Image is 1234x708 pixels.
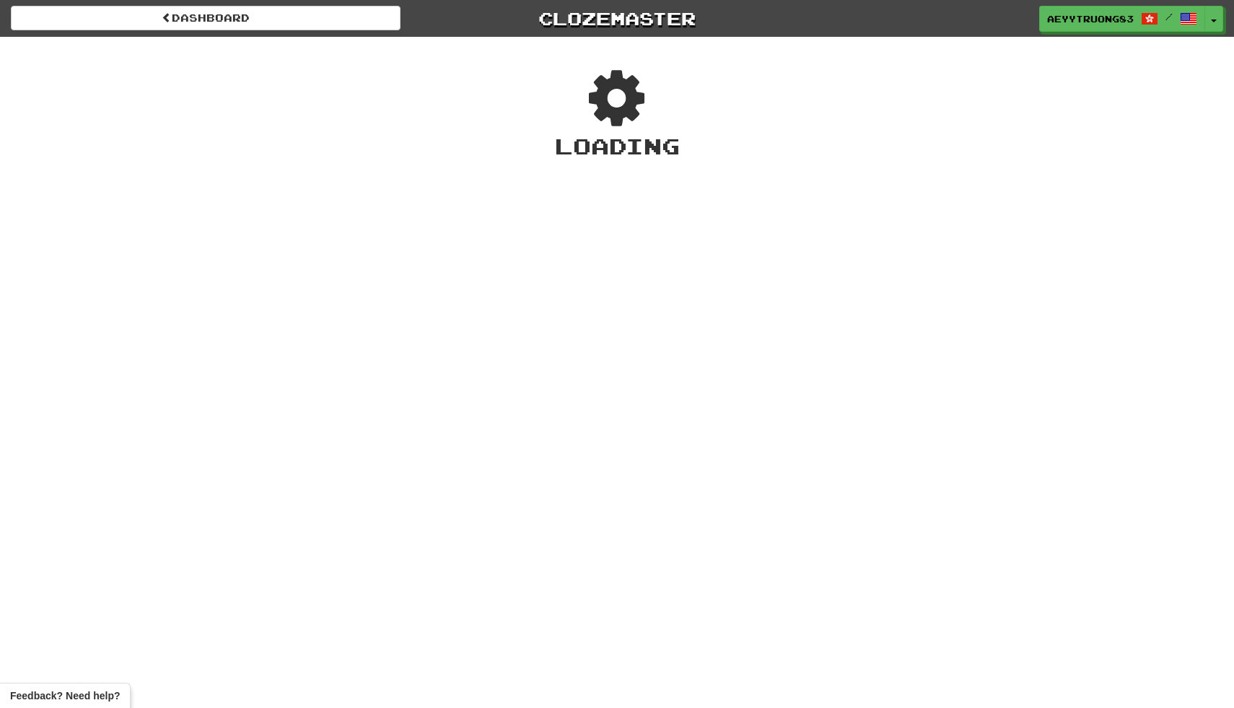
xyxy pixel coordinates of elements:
[11,6,401,30] a: Dashboard
[1047,12,1134,25] span: AEYYTRUONG83
[1165,12,1173,22] span: /
[10,689,120,703] span: Open feedback widget
[422,6,812,31] a: Clozemaster
[1039,6,1205,32] a: AEYYTRUONG83 /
